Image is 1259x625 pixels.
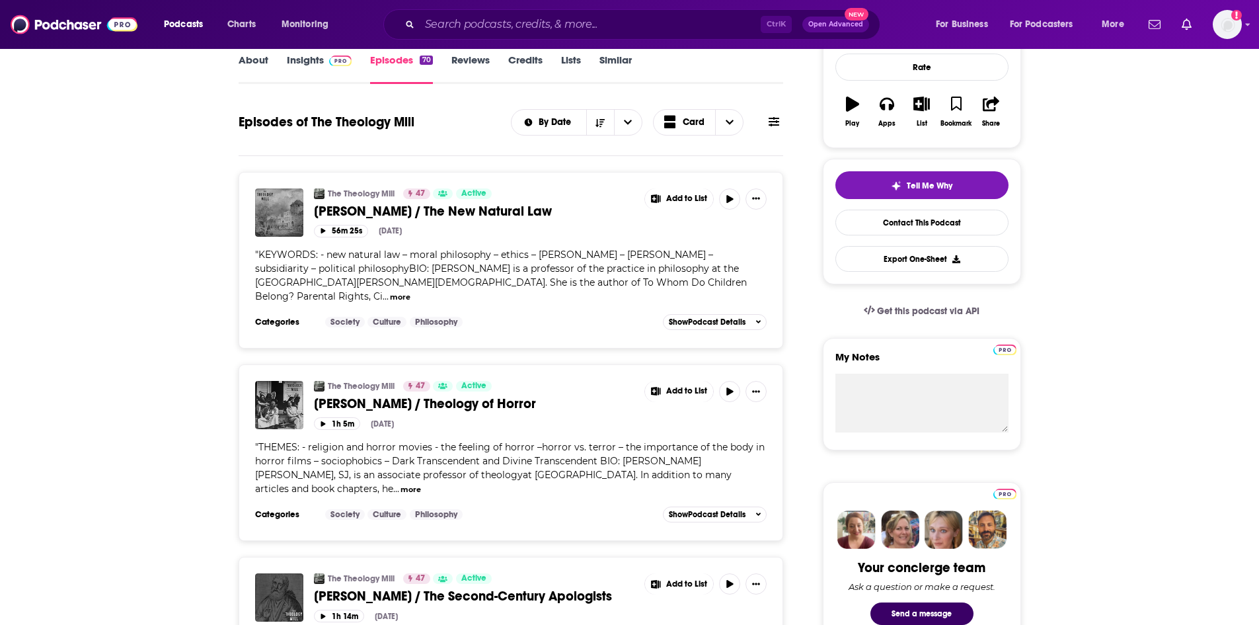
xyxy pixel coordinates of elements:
[808,21,863,28] span: Open Advanced
[314,381,324,392] img: The Theology Mill
[155,14,220,35] button: open menu
[282,15,328,34] span: Monitoring
[802,17,869,32] button: Open AdvancedNew
[973,88,1008,136] button: Share
[367,509,406,520] a: Culture
[849,581,995,592] div: Ask a question or make a request.
[255,381,303,429] img: Ryan Duns / Theology of Horror
[745,188,767,210] button: Show More Button
[255,509,315,520] h3: Categories
[461,380,486,393] span: Active
[314,396,635,412] a: [PERSON_NAME] / Theology of Horror
[614,110,642,135] button: open menu
[870,603,973,625] button: Send a message
[390,292,410,303] button: more
[410,317,463,327] a: Philosophy
[1001,14,1092,35] button: open menu
[314,203,635,220] a: [PERSON_NAME] / The New Natural Law
[403,573,430,584] a: 47
[416,380,425,393] span: 47
[329,56,352,66] img: Podchaser Pro
[561,54,581,84] a: Lists
[669,317,745,327] span: Show Podcast Details
[456,188,492,199] a: Active
[219,14,264,35] a: Charts
[968,511,1007,549] img: Jon Profile
[761,16,792,33] span: Ctrl K
[456,381,492,392] a: Active
[314,610,364,622] button: 1h 14m
[663,507,767,522] button: ShowPodcast Details
[314,417,360,430] button: 1h 5m
[1102,15,1124,34] span: More
[396,9,893,40] div: Search podcasts, credits, & more...
[461,572,486,585] span: Active
[287,54,352,84] a: InsightsPodchaser Pro
[539,118,576,127] span: By Date
[835,171,1009,199] button: tell me why sparkleTell Me Why
[982,120,1000,128] div: Share
[314,188,324,199] img: The Theology Mill
[936,15,988,34] span: For Business
[940,120,972,128] div: Bookmark
[1213,10,1242,39] img: User Profile
[845,120,859,128] div: Play
[11,12,137,37] img: Podchaser - Follow, Share and Rate Podcasts
[314,203,552,220] span: [PERSON_NAME] / The New Natural Law
[325,509,365,520] a: Society
[383,290,389,302] span: ...
[314,396,536,412] span: [PERSON_NAME] / Theology of Horror
[255,317,315,327] h3: Categories
[255,441,765,495] span: "
[666,579,707,589] span: Add to List
[461,187,486,200] span: Active
[745,381,767,402] button: Show More Button
[255,188,303,237] img: Melissa Moschella / The New Natural Law
[835,88,870,136] button: Play
[1092,14,1141,35] button: open menu
[745,573,767,595] button: Show More Button
[508,54,543,84] a: Credits
[683,118,705,127] span: Card
[835,351,1009,374] label: My Notes
[877,306,979,317] span: Get this podcast via API
[1213,10,1242,39] span: Logged in as Lydia_Gustafson
[255,573,303,622] img: Alvyn Pettersen / The Second-Century Apologists
[993,345,1016,355] img: Podchaser Pro
[328,381,395,392] a: The Theology Mill
[645,188,714,210] button: Show More Button
[666,194,707,204] span: Add to List
[379,226,402,235] div: [DATE]
[993,343,1016,355] a: Pro website
[645,573,714,595] button: Show More Button
[669,510,745,519] span: Show Podcast Details
[314,588,635,604] a: [PERSON_NAME] / The Second-Century Apologists
[272,14,346,35] button: open menu
[314,573,324,584] a: The Theology Mill
[420,56,432,65] div: 70
[993,487,1016,499] a: Pro website
[925,511,963,549] img: Jules Profile
[853,295,991,327] a: Get this podcast via API
[845,8,868,21] span: New
[1176,13,1197,36] a: Show notifications dropdown
[645,381,714,402] button: Show More Button
[375,612,398,621] div: [DATE]
[255,249,747,302] span: "
[835,210,1009,235] a: Contact This Podcast
[255,441,765,495] span: THEMES: - religion and horror movies - the feeling of horror –horror vs. terror – the importance ...
[1010,15,1073,34] span: For Podcasters
[328,573,395,584] a: The Theology Mill
[837,511,876,549] img: Sydney Profile
[653,109,744,136] button: Choose View
[325,317,365,327] a: Society
[907,181,952,191] span: Tell Me Why
[255,249,747,302] span: KEYWORDS: - new natural law – moral philosophy – ethics – [PERSON_NAME] – [PERSON_NAME] – subsidi...
[420,14,761,35] input: Search podcasts, credits, & more...
[1143,13,1166,36] a: Show notifications dropdown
